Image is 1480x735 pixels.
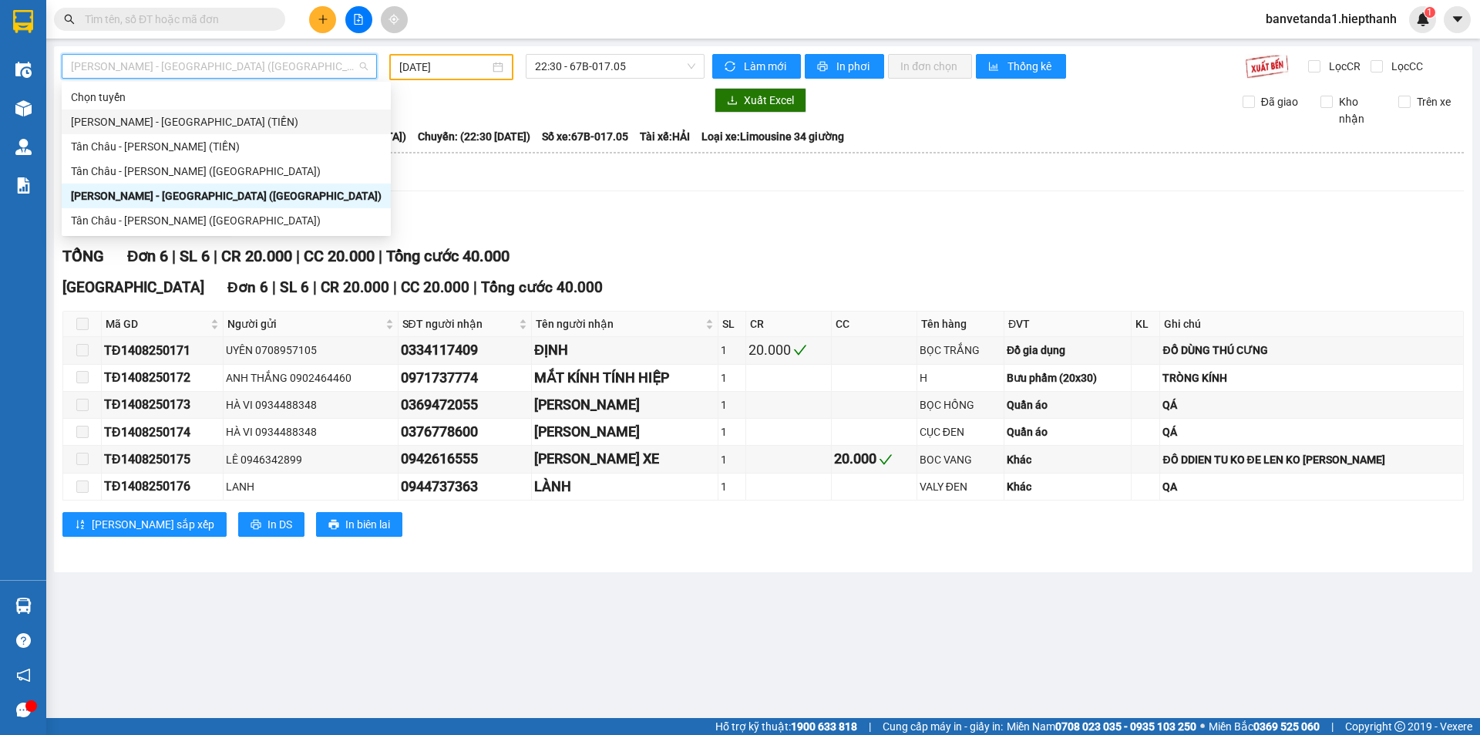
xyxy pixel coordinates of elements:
[1333,93,1387,127] span: Kho nhận
[104,423,220,442] div: TĐ1408250174
[226,342,395,359] div: UYÊN 0708957105
[399,59,489,76] input: 14/08/2025
[721,396,743,413] div: 1
[399,419,532,446] td: 0376778600
[401,476,529,497] div: 0944737363
[1424,7,1435,18] sup: 1
[102,474,224,501] td: TĐ1408250176
[888,54,972,79] button: In đơn chọn
[226,396,395,413] div: HÀ VI 0934488348
[381,6,408,33] button: aim
[1162,423,1460,440] div: QÁ
[104,477,220,496] div: TĐ1408250176
[13,10,33,33] img: logo-vxr
[1162,451,1460,468] div: ĐÔ DDIEN TU KO ĐE LEN KO [PERSON_NAME]
[16,668,31,683] span: notification
[15,100,32,116] img: warehouse-icon
[15,62,32,78] img: warehouse-icon
[399,474,532,501] td: 0944737363
[378,247,382,265] span: |
[127,247,168,265] span: Đơn 6
[345,516,390,533] span: In biên lai
[920,369,1001,386] div: H
[920,396,1001,413] div: BỌC HỒNG
[227,315,382,332] span: Người gửi
[917,312,1004,337] th: Tên hàng
[1394,721,1405,732] span: copyright
[746,312,832,337] th: CR
[718,312,746,337] th: SL
[353,14,364,25] span: file-add
[399,365,532,392] td: 0971737774
[715,718,857,735] span: Hỗ trợ kỹ thuật:
[71,163,382,180] div: Tân Châu - [PERSON_NAME] ([GEOGRAPHIC_DATA])
[1385,58,1425,75] span: Lọc CC
[532,392,719,419] td: HÀ THỊ XUÂN
[532,474,719,501] td: LÀNH
[71,113,382,130] div: [PERSON_NAME] - [GEOGRAPHIC_DATA] (TIỀN)
[701,128,844,145] span: Loại xe: Limousine 34 giường
[920,478,1001,495] div: VALY ĐEN
[399,392,532,419] td: 0369472055
[71,212,382,229] div: Tân Châu - [PERSON_NAME] ([GEOGRAPHIC_DATA])
[316,512,402,537] button: printerIn biên lai
[976,54,1066,79] button: bar-chartThống kê
[62,247,104,265] span: TỔNG
[64,14,75,25] span: search
[832,312,917,337] th: CC
[102,337,224,364] td: TĐ1408250171
[725,61,738,73] span: sync
[401,278,469,296] span: CC 20.000
[418,128,530,145] span: Chuyến: (22:30 [DATE])
[534,394,716,416] div: [PERSON_NAME]
[227,278,268,296] span: Đơn 6
[71,55,368,78] span: Hồ Chí Minh - Tân Châu (Giường)
[1160,312,1463,337] th: Ghi chú
[16,633,31,648] span: question-circle
[62,278,204,296] span: [GEOGRAPHIC_DATA]
[402,315,516,332] span: SĐT người nhận
[748,339,829,361] div: 20.000
[473,278,477,296] span: |
[226,423,395,440] div: HÀ VI 0934488348
[1253,720,1320,733] strong: 0369 525 060
[401,339,529,361] div: 0334117409
[226,478,395,495] div: LANH
[1323,58,1363,75] span: Lọc CR
[1007,423,1128,440] div: Quần áo
[226,369,395,386] div: ANH THẮNG 0902464460
[721,451,743,468] div: 1
[1444,6,1471,33] button: caret-down
[1427,7,1432,18] span: 1
[1416,12,1430,26] img: icon-new-feature
[62,184,391,208] div: Hồ Chí Minh - Tân Châu (Giường)
[180,247,210,265] span: SL 6
[988,61,1001,73] span: bar-chart
[744,92,794,109] span: Xuất Excel
[104,450,220,469] div: TĐ1408250175
[318,14,328,25] span: plus
[345,6,372,33] button: file-add
[721,369,743,386] div: 1
[805,54,884,79] button: printerIn phơi
[399,446,532,473] td: 0942616555
[721,478,743,495] div: 1
[920,342,1001,359] div: BỌC TRẮNG
[71,138,382,155] div: Tân Châu - [PERSON_NAME] (TIỀN)
[280,278,309,296] span: SL 6
[71,187,382,204] div: [PERSON_NAME] - [GEOGRAPHIC_DATA] ([GEOGRAPHIC_DATA])
[251,519,261,531] span: printer
[15,177,32,194] img: solution-icon
[834,448,914,470] div: 20.000
[1007,369,1128,386] div: Bưu phẩm (20x30)
[532,337,719,364] td: ĐỊNH
[388,14,399,25] span: aim
[62,134,391,159] div: Tân Châu - Hồ Chí Minh (TIỀN)
[15,139,32,155] img: warehouse-icon
[532,446,719,473] td: HÙNG DÁN XE
[1007,718,1196,735] span: Miền Nam
[793,343,807,357] span: check
[401,448,529,470] div: 0942616555
[386,247,510,265] span: Tổng cước 40.000
[1411,93,1457,110] span: Trên xe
